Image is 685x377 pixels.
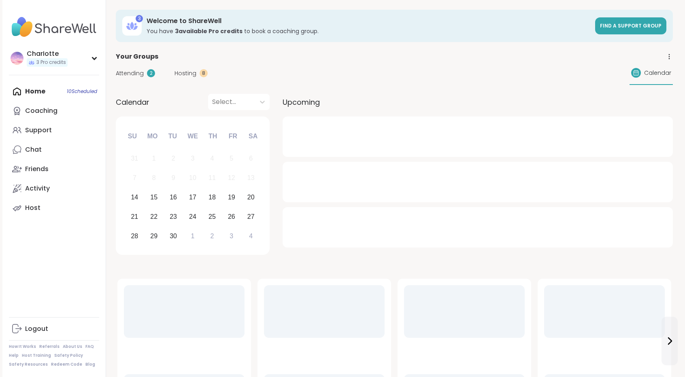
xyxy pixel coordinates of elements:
[223,227,240,245] div: Choose Friday, October 3rd, 2025
[63,344,82,349] a: About Us
[126,169,143,187] div: Not available Sunday, September 7th, 2025
[247,211,255,222] div: 27
[184,227,202,245] div: Choose Wednesday, October 1st, 2025
[9,159,99,179] a: Friends
[228,192,235,203] div: 19
[25,184,50,193] div: Activity
[184,208,202,225] div: Choose Wednesday, September 24th, 2025
[131,231,138,241] div: 28
[595,17,666,34] a: Find a support group
[230,153,233,164] div: 5
[170,231,177,241] div: 30
[230,231,233,241] div: 3
[242,227,260,245] div: Choose Saturday, October 4th, 2025
[145,208,163,225] div: Choose Monday, September 22nd, 2025
[131,153,138,164] div: 31
[152,153,156,164] div: 1
[150,231,157,241] div: 29
[172,172,175,183] div: 9
[184,189,202,206] div: Choose Wednesday, September 17th, 2025
[9,121,99,140] a: Support
[126,208,143,225] div: Choose Sunday, September 21st, 2025
[191,231,195,241] div: 1
[145,227,163,245] div: Choose Monday, September 29th, 2025
[228,211,235,222] div: 26
[223,189,240,206] div: Choose Friday, September 19th, 2025
[25,324,48,333] div: Logout
[9,353,19,358] a: Help
[175,27,243,35] b: 3 available Pro credit s
[152,172,156,183] div: 8
[9,198,99,218] a: Host
[247,192,255,203] div: 20
[210,231,214,241] div: 2
[172,153,175,164] div: 2
[123,127,141,145] div: Su
[249,153,253,164] div: 6
[204,150,221,167] div: Not available Thursday, September 4th, 2025
[242,169,260,187] div: Not available Saturday, September 13th, 2025
[165,208,182,225] div: Choose Tuesday, September 23rd, 2025
[116,52,158,61] span: Your Groups
[228,172,235,183] div: 12
[85,344,94,349] a: FAQ
[25,106,57,115] div: Coaching
[189,211,196,222] div: 24
[204,208,221,225] div: Choose Thursday, September 25th, 2025
[9,319,99,339] a: Logout
[143,127,161,145] div: Mo
[191,153,195,164] div: 3
[9,179,99,198] a: Activity
[25,145,42,154] div: Chat
[9,101,99,121] a: Coaching
[9,13,99,41] img: ShareWell Nav Logo
[25,126,52,135] div: Support
[164,127,181,145] div: Tu
[147,17,590,25] h3: Welcome to ShareWell
[204,227,221,245] div: Choose Thursday, October 2nd, 2025
[85,362,95,367] a: Blog
[150,211,157,222] div: 22
[184,127,202,145] div: We
[145,150,163,167] div: Not available Monday, September 1st, 2025
[36,59,66,66] span: 3 Pro credits
[200,69,208,77] div: 8
[174,69,196,78] span: Hosting
[147,27,590,35] h3: You have to book a coaching group.
[223,150,240,167] div: Not available Friday, September 5th, 2025
[125,149,260,246] div: month 2025-09
[131,192,138,203] div: 14
[131,211,138,222] div: 21
[9,344,36,349] a: How It Works
[150,192,157,203] div: 15
[644,69,671,77] span: Calendar
[145,169,163,187] div: Not available Monday, September 8th, 2025
[244,127,262,145] div: Sa
[210,153,214,164] div: 4
[223,169,240,187] div: Not available Friday, September 12th, 2025
[224,127,242,145] div: Fr
[9,362,48,367] a: Safety Resources
[184,150,202,167] div: Not available Wednesday, September 3rd, 2025
[242,150,260,167] div: Not available Saturday, September 6th, 2025
[25,165,49,174] div: Friends
[116,69,144,78] span: Attending
[126,227,143,245] div: Choose Sunday, September 28th, 2025
[165,150,182,167] div: Not available Tuesday, September 2nd, 2025
[184,169,202,187] div: Not available Wednesday, September 10th, 2025
[22,353,51,358] a: Host Training
[126,150,143,167] div: Not available Sunday, August 31st, 2025
[283,97,320,108] span: Upcoming
[11,52,23,65] img: CharIotte
[242,189,260,206] div: Choose Saturday, September 20th, 2025
[25,203,40,212] div: Host
[208,172,216,183] div: 11
[223,208,240,225] div: Choose Friday, September 26th, 2025
[165,227,182,245] div: Choose Tuesday, September 30th, 2025
[51,362,82,367] a: Redeem Code
[165,169,182,187] div: Not available Tuesday, September 9th, 2025
[242,208,260,225] div: Choose Saturday, September 27th, 2025
[249,231,253,241] div: 4
[208,211,216,222] div: 25
[133,172,136,183] div: 7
